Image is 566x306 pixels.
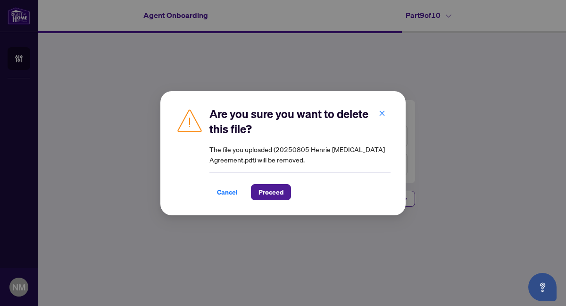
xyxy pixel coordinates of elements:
[528,273,557,301] button: Open asap
[209,184,245,200] button: Cancel
[209,106,391,200] div: The file you uploaded (20250805 Henrie [MEDICAL_DATA] Agreement.pdf) will be removed.
[209,106,391,136] h2: Are you sure you want to delete this file?
[175,106,204,135] img: caution
[217,185,238,200] span: Cancel
[251,184,291,200] button: Proceed
[258,185,283,200] span: Proceed
[379,110,385,116] span: close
